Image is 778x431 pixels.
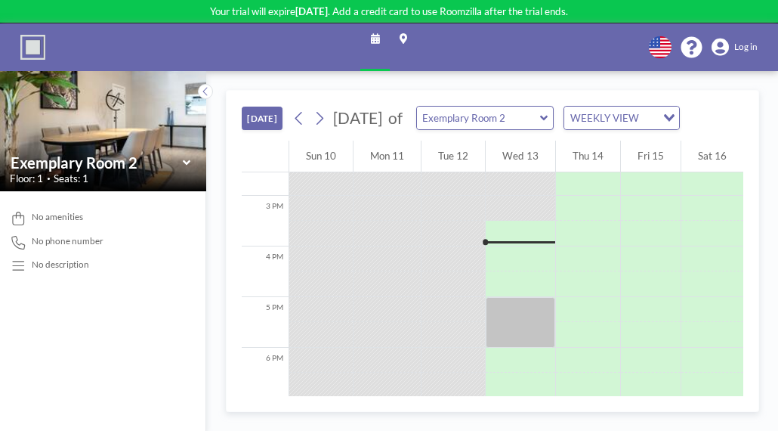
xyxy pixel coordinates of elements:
[20,35,46,60] img: organization-logo
[388,108,403,128] span: of
[54,172,88,185] span: Seats: 1
[10,172,43,185] span: Floor: 1
[556,141,620,172] div: Thu 14
[242,348,289,398] div: 6 PM
[621,141,681,172] div: Fri 15
[421,141,485,172] div: Tue 12
[242,196,289,247] div: 3 PM
[295,5,328,17] b: [DATE]
[11,153,182,172] input: Exemplary Room 2
[289,141,353,172] div: Sun 10
[567,110,641,126] span: WEEKLY VIEW
[32,212,83,223] span: No amenities
[681,141,743,172] div: Sat 16
[486,141,555,172] div: Wed 13
[242,107,283,129] button: [DATE]
[333,108,382,127] span: [DATE]
[242,247,289,297] div: 4 PM
[242,297,289,348] div: 5 PM
[564,107,679,129] div: Search for option
[417,107,540,129] input: Exemplary Room 2
[734,42,758,53] span: Log in
[353,141,421,172] div: Mon 11
[32,259,89,271] div: No description
[47,175,51,182] span: •
[643,110,654,126] input: Search for option
[712,39,758,56] a: Log in
[32,236,103,247] span: No phone number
